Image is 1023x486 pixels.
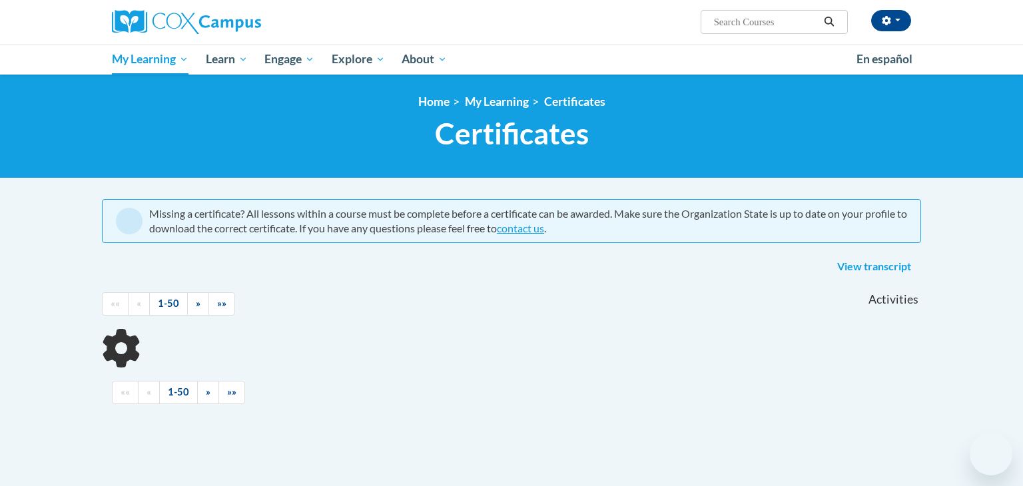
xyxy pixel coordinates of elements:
a: Learn [197,44,256,75]
a: My Learning [465,95,529,109]
a: End [218,381,245,404]
a: My Learning [103,44,197,75]
div: Main menu [92,44,931,75]
span: Explore [332,51,385,67]
span: «« [111,298,120,309]
img: Cox Campus [112,10,261,34]
a: Previous [138,381,160,404]
a: End [208,292,235,316]
div: Missing a certificate? All lessons within a course must be complete before a certificate can be a... [149,206,907,236]
button: Search [819,14,839,30]
a: En español [848,45,921,73]
a: Certificates [544,95,605,109]
span: Certificates [435,116,589,151]
a: Next [187,292,209,316]
span: » [196,298,200,309]
a: About [394,44,456,75]
span: « [147,386,151,397]
input: Search Courses [713,14,819,30]
a: 1-50 [159,381,198,404]
span: « [137,298,141,309]
a: Engage [256,44,323,75]
span: Learn [206,51,248,67]
span: Activities [868,292,918,307]
a: Next [197,381,219,404]
span: Engage [264,51,314,67]
a: contact us [497,222,544,234]
span: En español [856,52,912,66]
a: Begining [102,292,129,316]
a: 1-50 [149,292,188,316]
span: » [206,386,210,397]
a: View transcript [827,256,921,278]
a: Home [418,95,450,109]
span: »» [227,386,236,397]
a: Explore [323,44,394,75]
span: About [402,51,447,67]
span: «« [121,386,130,397]
a: Previous [128,292,150,316]
a: Cox Campus [112,10,365,34]
button: Account Settings [871,10,911,31]
a: Begining [112,381,139,404]
span: My Learning [112,51,188,67]
span: »» [217,298,226,309]
iframe: Button to launch messaging window [970,433,1012,475]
